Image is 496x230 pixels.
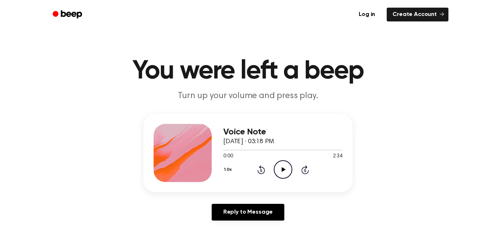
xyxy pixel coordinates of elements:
[351,6,382,23] a: Log in
[223,138,274,145] span: [DATE] · 03:18 PM
[109,90,387,102] p: Turn up your volume and press play.
[387,8,448,21] a: Create Account
[212,204,284,221] a: Reply to Message
[333,153,342,160] span: 2:34
[223,153,233,160] span: 0:00
[223,127,342,137] h3: Voice Note
[223,164,234,176] button: 1.0x
[62,58,434,84] h1: You were left a beep
[48,8,89,22] a: Beep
